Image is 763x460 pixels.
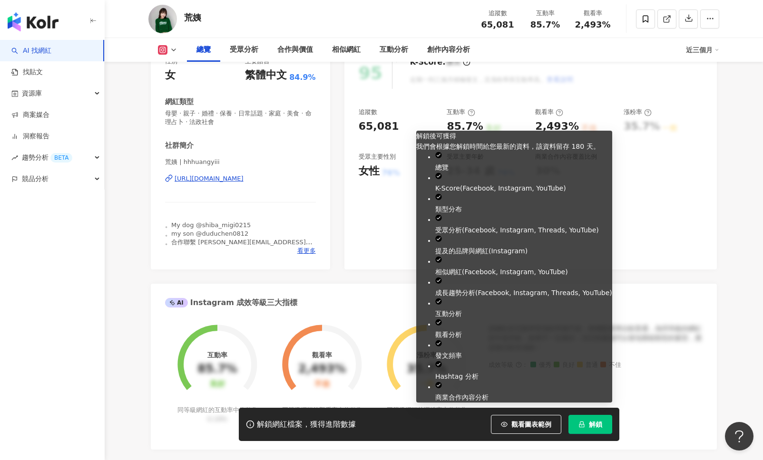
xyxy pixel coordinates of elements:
div: 女性 [359,164,380,179]
li: Hashtag 分析 [435,361,612,382]
div: 互動分析 [380,44,408,56]
div: 不佳 [314,380,330,389]
span: 解鎖 [589,421,602,428]
li: 相似網紅 ( Facebook, Instagram, YouTube ) [435,256,612,277]
div: 觀看率 [312,351,332,359]
div: 荒姨 [184,11,201,23]
div: 合作與價值 [277,44,313,56]
span: rise [11,154,18,161]
div: Instagram 成效等級三大指標 [165,297,297,308]
div: 85.7% [447,119,483,134]
li: 總覽 [435,152,612,172]
span: 競品分析 [22,168,49,190]
div: AI [165,298,188,307]
span: 看更多 [297,247,316,255]
li: 商業合作內容分析 [435,382,612,402]
li: 互動分析 [435,298,612,319]
span: 趨勢分析 [22,147,72,168]
span: 2,493% [575,20,611,29]
div: 網紅類型 [165,97,194,107]
div: 受眾主要性別 [359,153,396,161]
li: 發文頻率 [435,340,612,361]
div: 相似網紅 [332,44,361,56]
div: 同等級網紅的互動率中位數為 [176,406,259,423]
img: KOL Avatar [148,5,177,33]
span: 65,081 [481,19,514,29]
div: 互動率 [207,351,227,359]
li: 成長趨勢分析 ( Facebook, Instagram, Threads, YouTube ) [435,277,612,298]
span: lock [578,421,585,428]
button: 解鎖 [568,415,612,434]
a: 洞察報告 [11,132,49,141]
div: 觀看率 [575,9,611,18]
div: 創作內容分析 [427,44,470,56]
div: 同等級網紅的漲粉率中位數為 [385,406,469,423]
li: K-Score ( Facebook, Instagram, YouTube ) [435,172,612,193]
div: 近三個月 [686,42,719,57]
div: 互動率 [447,108,475,116]
a: 找貼文 [11,67,43,77]
div: 漲粉率 [624,108,652,116]
div: 受眾分析 [230,44,258,56]
div: BETA [50,153,72,163]
a: 商案媒合 [11,110,49,120]
div: 追蹤數 [479,9,516,18]
a: searchAI 找網紅 [11,46,51,56]
span: 觀看圖表範例 [511,421,551,428]
div: 2,493% [535,119,579,134]
div: 解鎖後可獲得 [416,131,612,141]
div: 良好 [210,380,225,389]
a: [URL][DOMAIN_NAME] [165,174,316,183]
div: 社群簡介 [165,141,194,151]
div: 我們會根據您解鎖時間給您最新的資料，該資料留存 180 天。 [416,141,612,152]
li: 觀看分析 [435,319,612,340]
button: 觀看圖表範例 [491,415,561,434]
span: 84.9% [289,72,316,83]
li: 類型分布 [435,193,612,214]
div: 35.7% [407,363,446,376]
div: 追蹤數 [359,108,377,116]
div: [URL][DOMAIN_NAME] [175,174,244,183]
span: 。My dog @shiba_migi0215 。my son @duduchen0812 。合作聯繫 [PERSON_NAME][EMAIL_ADDRESS][DOMAIN_NAME] 帶你去... [165,221,313,272]
div: 觀看率 [535,108,563,116]
span: 母嬰 · 親子 · 婚禮 · 保養 · 日常話題 · 家庭 · 美食 · 命理占卜 · 法政社會 [165,109,316,126]
span: 荒姨 | hhhuangyiii [165,158,316,166]
div: 同等級網紅的觀看率中位數為 [281,406,364,423]
div: 85.7% [197,363,237,376]
div: 女 [165,68,176,83]
div: K-Score : [410,57,470,67]
div: 繁體中文 [245,68,287,83]
li: 提及的品牌與網紅 ( Instagram ) [435,235,612,256]
span: 85.7% [530,20,560,29]
img: logo [8,12,59,31]
div: 總覽 [196,44,211,56]
li: 受眾分析 ( Facebook, Instagram, Threads, YouTube ) [435,214,612,235]
div: 解鎖網紅檔案，獲得進階數據 [257,420,356,430]
span: 資源庫 [22,83,42,104]
div: 2,493% [298,363,346,376]
div: 65,081 [359,119,399,134]
div: 互動率 [527,9,563,18]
